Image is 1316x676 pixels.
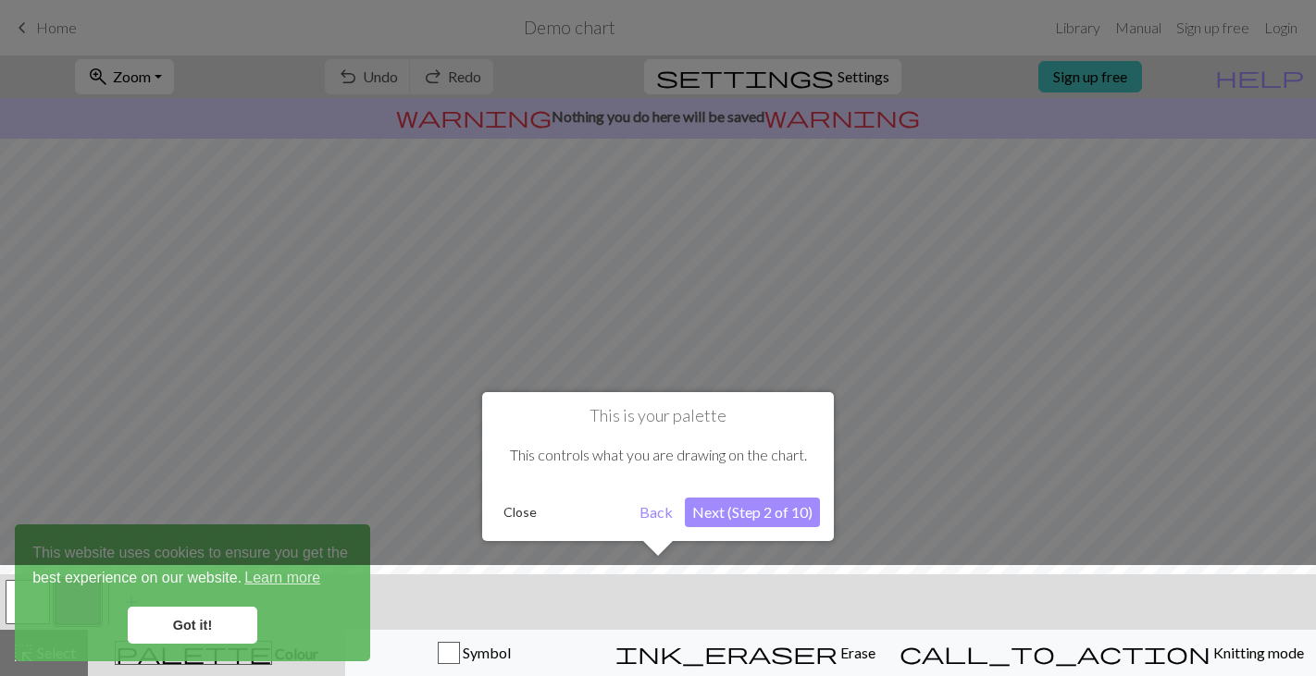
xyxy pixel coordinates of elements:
[496,498,544,526] button: Close
[496,406,820,426] h1: This is your palette
[496,426,820,484] div: This controls what you are drawing on the chart.
[632,498,680,527] button: Back
[482,392,834,541] div: This is your palette
[685,498,820,527] button: Next (Step 2 of 10)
